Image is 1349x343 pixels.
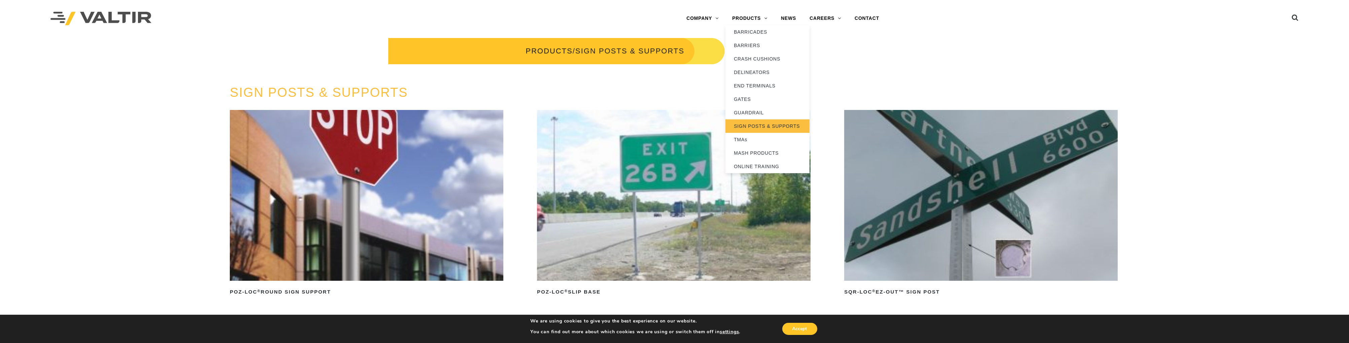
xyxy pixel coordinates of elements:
h2: SQR-LOC EZ-Out™ Sign Post [844,287,1118,298]
a: COMPANY [680,12,725,25]
button: settings [720,329,739,335]
sup: ® [257,289,261,293]
p: You can find out more about which cookies we are using or switch them off in . [530,329,740,335]
a: POZ-LOC®Round Sign Support [230,110,503,297]
a: SIGN POSTS & SUPPORTS [725,119,810,133]
a: BARRIERS [725,39,810,52]
h2: POZ-LOC Round Sign Support [230,287,503,298]
a: CRASH CUSHIONS [725,52,810,66]
p: We are using cookies to give you the best experience on our website. [530,318,740,324]
a: ONLINE TRAINING [725,160,810,173]
a: BARRICADES [725,25,810,39]
sup: ® [565,289,568,293]
a: PRODUCTS [725,12,774,25]
a: MASH PRODUCTS [725,146,810,160]
a: TMAs [725,133,810,146]
sup: ® [872,289,876,293]
button: Accept [782,323,817,335]
a: CAREERS [803,12,848,25]
a: DELINEATORS [725,66,810,79]
a: CONTACT [848,12,886,25]
a: POZ-LOC®Slip Base [537,110,811,297]
a: NEWS [774,12,803,25]
a: GUARDRAIL [725,106,810,119]
h2: POZ-LOC Slip Base [537,287,811,298]
a: GATES [725,92,810,106]
span: SIGN POSTS & SUPPORTS [575,47,684,55]
a: PRODUCTS [526,47,572,55]
a: END TERMINALS [725,79,810,92]
a: SIGN POSTS & SUPPORTS [230,85,408,100]
a: SQR-LOC®EZ-Out™ Sign Post [844,110,1118,297]
img: Valtir [50,12,151,26]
